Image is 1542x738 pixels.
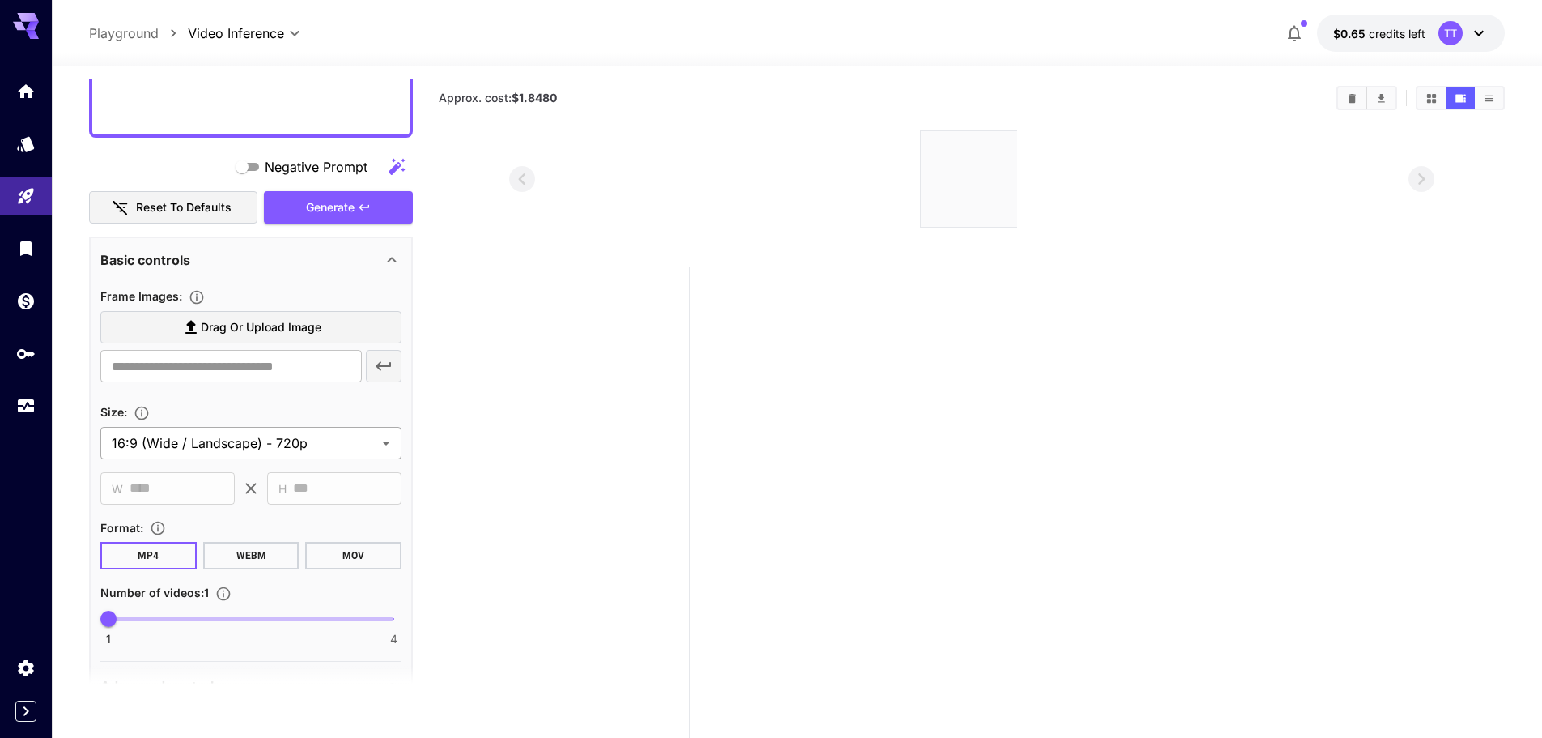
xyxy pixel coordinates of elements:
[1338,87,1366,109] button: Clear All
[112,480,123,498] span: W
[439,91,557,105] span: Approx. cost:
[100,241,401,279] div: Basic controls
[100,586,209,599] span: Number of videos : 1
[16,396,36,416] div: Usage
[127,405,156,421] button: Adjust the dimensions of the generated image by specifying its width and height in pixels, or sel...
[1446,87,1475,109] button: Show media in video view
[1333,25,1425,42] div: $0.65079
[16,291,36,311] div: Wallet
[106,631,111,647] span: 1
[278,480,287,498] span: H
[390,631,397,647] span: 4
[16,81,36,101] div: Home
[512,91,557,105] b: $1.8480
[264,191,413,224] button: Generate
[100,542,197,569] button: MP4
[1369,27,1425,41] span: credits left
[100,289,182,303] span: Frame Images :
[1475,87,1503,109] button: Show media in list view
[16,658,36,678] div: Settings
[1317,15,1505,52] button: $0.65079TT
[305,542,401,569] button: MOV
[921,131,1017,227] img: uEBQAAAABJRU5ErkJggg==
[203,542,299,569] button: WEBM
[1333,27,1369,41] span: $0.65
[306,198,355,218] span: Generate
[16,186,36,207] div: Playground
[100,405,127,419] span: Size :
[100,521,143,535] span: Format :
[201,318,321,338] span: Drag or upload image
[265,157,367,177] span: Negative Prompt
[209,586,238,602] button: Specify how many videos to generate in a single request. Each video generation will be charged se...
[89,191,257,224] button: Reset to defaults
[89,23,159,43] a: Playground
[1438,21,1463,45] div: TT
[112,433,376,453] span: 16:9 (Wide / Landscape) - 720p
[89,23,188,43] nav: breadcrumb
[1367,87,1395,109] button: Download All
[100,250,190,270] p: Basic controls
[16,134,36,154] div: Models
[16,238,36,258] div: Library
[15,701,36,722] button: Expand sidebar
[1416,86,1505,110] div: Show media in grid viewShow media in video viewShow media in list view
[1336,86,1397,110] div: Clear AllDownload All
[1417,87,1446,109] button: Show media in grid view
[100,311,401,344] label: Drag or upload image
[182,289,211,305] button: Upload frame images.
[143,520,172,536] button: Choose the file format for the output video.
[188,23,284,43] span: Video Inference
[16,343,36,364] div: API Keys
